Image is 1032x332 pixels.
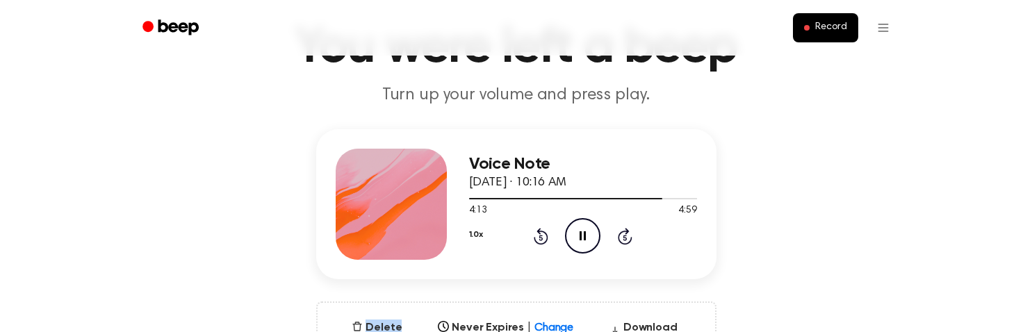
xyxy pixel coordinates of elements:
a: Beep [133,15,211,42]
button: 1.0x [469,223,483,247]
h3: Voice Note [469,155,697,174]
p: Turn up your volume and press play. [249,84,783,107]
span: Record [815,22,846,34]
span: [DATE] · 10:16 AM [469,176,566,189]
button: Record [793,13,858,42]
button: Open menu [867,11,900,44]
span: 4:13 [469,204,487,218]
span: 4:59 [678,204,696,218]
